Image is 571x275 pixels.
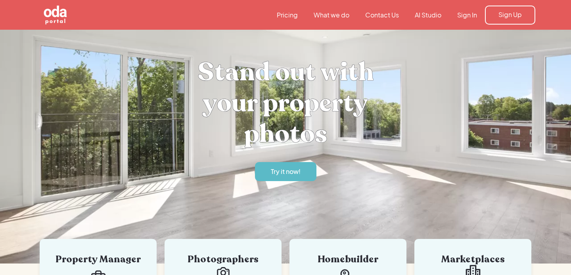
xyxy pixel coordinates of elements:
a: What we do [306,11,357,19]
div: Marketplaces [426,255,519,264]
div: Homebuilder [301,255,395,264]
div: Try it now! [271,167,301,176]
div: Photographers [176,255,270,264]
a: Pricing [269,11,306,19]
a: AI Studio [407,11,449,19]
a: Try it now! [255,162,316,181]
a: Sign In [449,11,485,19]
a: home [36,5,111,25]
h1: Stand out with your property photos [167,57,404,149]
a: Contact Us [357,11,407,19]
a: Sign Up [485,6,535,25]
div: Sign Up [498,10,522,19]
div: Property Manager [52,255,145,264]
